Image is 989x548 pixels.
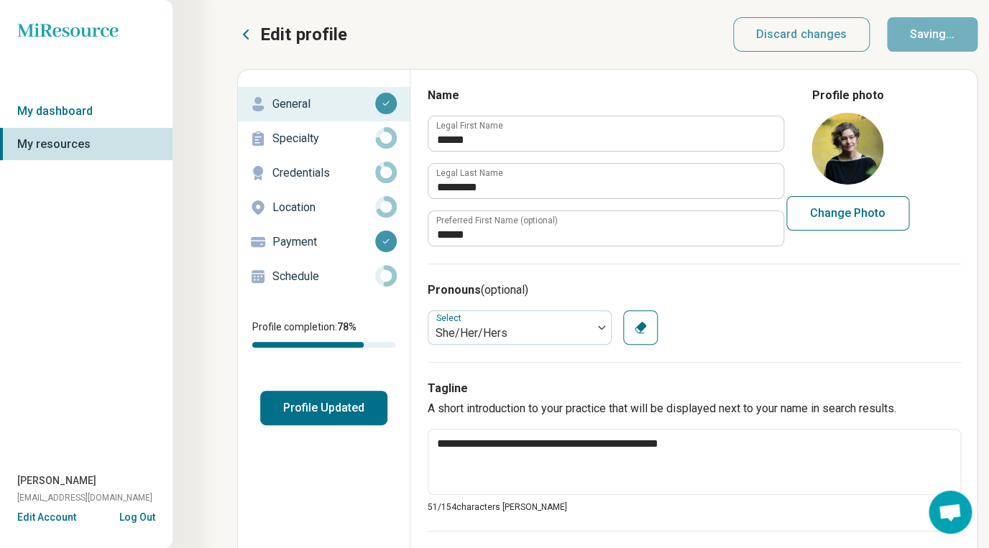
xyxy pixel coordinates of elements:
span: [PERSON_NAME] [17,473,96,488]
div: She/Her/Hers [436,325,585,342]
a: Location [238,190,410,225]
legend: Profile photo [811,87,883,104]
button: Saving... [887,17,977,52]
button: Edit Account [17,510,76,525]
button: Discard changes [733,17,870,52]
a: Schedule [238,259,410,294]
h3: Name [428,87,783,104]
a: Payment [238,225,410,259]
p: Schedule [272,268,375,285]
label: Preferred First Name (optional) [436,216,558,225]
label: Legal First Name [436,121,503,130]
div: Profile completion [252,342,395,348]
a: Specialty [238,121,410,156]
button: Profile Updated [260,391,387,425]
span: (optional) [481,283,528,297]
p: Specialty [272,130,375,147]
p: Credentials [272,164,375,182]
div: Profile completion: [238,311,410,356]
button: Log Out [119,510,155,521]
p: Edit profile [260,23,347,46]
p: A short introduction to your practice that will be displayed next to your name in search results. [428,400,961,417]
a: Open chat [929,491,972,534]
span: 78 % [337,321,356,333]
p: General [272,96,375,113]
h3: Tagline [428,380,961,397]
p: Location [272,199,375,216]
label: Select [436,312,464,322]
h3: Pronouns [428,282,961,299]
img: avatar image [811,113,883,185]
span: [EMAIL_ADDRESS][DOMAIN_NAME] [17,491,152,504]
a: General [238,87,410,121]
button: Change Photo [786,196,909,231]
button: Edit profile [237,23,347,46]
p: 51/ 154 characters [PERSON_NAME] [428,501,961,514]
a: Credentials [238,156,410,190]
label: Legal Last Name [436,169,503,177]
p: Payment [272,233,375,251]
